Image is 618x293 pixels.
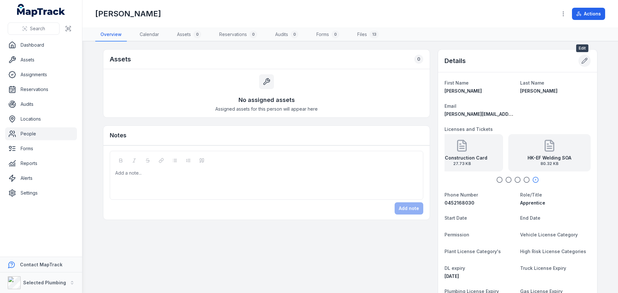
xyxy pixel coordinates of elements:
a: MapTrack [17,4,65,17]
span: Search [30,25,45,32]
a: Files13 [352,28,384,41]
span: [DATE] [445,273,459,279]
span: 0452168030 [445,200,474,206]
span: Last Name [520,80,544,86]
a: Reservations0 [214,28,262,41]
div: 13 [370,31,379,38]
a: Settings [5,187,77,199]
div: 0 [249,31,257,38]
button: Actions [572,8,605,20]
h3: Notes [110,131,126,140]
a: Dashboard [5,39,77,51]
a: Audits0 [270,28,304,41]
a: Locations [5,113,77,125]
span: Apprentice [520,200,545,206]
span: Plant License Category's [445,249,501,254]
div: 0 [291,31,298,38]
span: Assigned assets for this person will appear here [215,106,318,112]
a: Overview [95,28,127,41]
div: 0 [332,31,339,38]
span: Start Date [445,215,467,221]
h3: No assigned assets [239,96,295,105]
span: Truck License Expiry [520,265,566,271]
div: 0 [414,55,423,64]
span: Licenses and Tickets [445,126,493,132]
a: Reports [5,157,77,170]
a: Assets0 [172,28,206,41]
span: 27.73 KB [436,161,487,166]
span: Edit [576,44,588,52]
a: People [5,127,77,140]
h2: Details [445,56,466,65]
strong: HK-EF Welding SOA [528,155,571,161]
span: Permission [445,232,469,237]
span: Email [445,103,456,109]
span: First Name [445,80,469,86]
span: End Date [520,215,540,221]
a: Reservations [5,83,77,96]
span: [PERSON_NAME][EMAIL_ADDRESS][DOMAIN_NAME] [445,111,559,117]
a: Forms0 [311,28,344,41]
span: [PERSON_NAME] [520,88,557,94]
div: 0 [193,31,201,38]
a: Forms [5,142,77,155]
a: Assets [5,53,77,66]
span: High Risk License Categories [520,249,586,254]
h2: Assets [110,55,131,64]
h1: [PERSON_NAME] [95,9,161,19]
strong: Selected Plumbing [23,280,66,285]
span: 80.32 KB [528,161,571,166]
strong: Contact MapTrack [20,262,62,267]
span: [PERSON_NAME] [445,88,482,94]
time: 1/1/2025, 12:00:00 AM [445,273,459,279]
a: Alerts [5,172,77,185]
span: Vehicle License Category [520,232,578,237]
span: DL expiry [445,265,465,271]
a: Calendar [135,28,164,41]
span: Role/Title [520,192,542,197]
a: Assignments [5,68,77,81]
button: Search [8,23,60,35]
strong: HK-Construction Card [436,155,487,161]
a: Audits [5,98,77,111]
span: Phone Number [445,192,478,197]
